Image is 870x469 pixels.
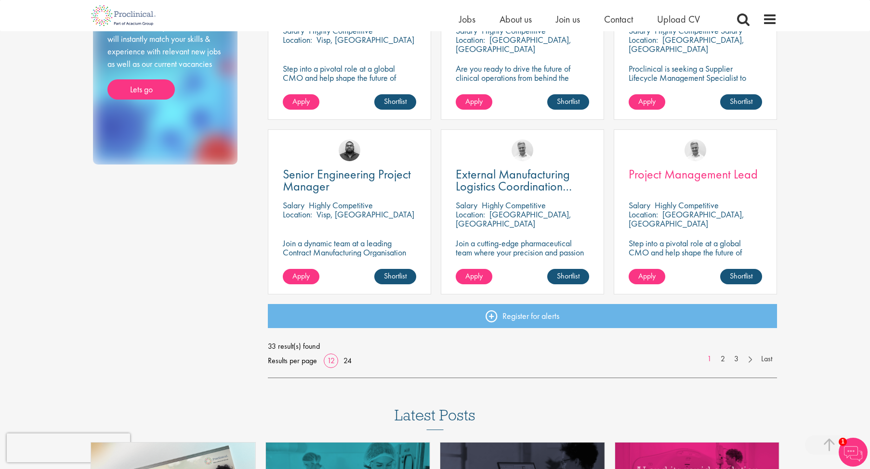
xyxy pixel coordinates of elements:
[456,269,492,284] a: Apply
[547,94,589,110] a: Shortlist
[340,355,355,366] a: 24
[339,139,360,161] img: Ashley Bennett
[556,13,580,25] a: Join us
[292,271,310,281] span: Apply
[456,64,589,110] p: Are you ready to drive the future of clinical operations from behind the scenes? Looking to be in...
[374,269,416,284] a: Shortlist
[547,269,589,284] a: Shortlist
[283,94,319,110] a: Apply
[604,13,633,25] a: Contact
[720,94,762,110] a: Shortlist
[7,433,130,462] iframe: reCAPTCHA
[456,166,572,206] span: External Manufacturing Logistics Coordination Support
[702,354,716,365] a: 1
[283,64,416,91] p: Step into a pivotal role at a global CMO and help shape the future of healthcare manufacturing.
[756,354,777,365] a: Last
[629,166,758,182] span: Project Management Lead
[283,34,312,45] span: Location:
[316,209,414,220] p: Visp, [GEOGRAPHIC_DATA]
[456,94,492,110] a: Apply
[268,354,317,368] span: Results per page
[638,271,656,281] span: Apply
[655,200,719,211] p: Highly Competitive
[629,64,762,110] p: Proclinical is seeking a Supplier Lifecycle Management Specialist to support global vendor change...
[629,239,762,266] p: Step into a pivotal role at a global CMO and help shape the future of healthcare manufacturing.
[456,209,571,229] p: [GEOGRAPHIC_DATA], [GEOGRAPHIC_DATA]
[309,200,373,211] p: Highly Competitive
[629,34,744,54] p: [GEOGRAPHIC_DATA], [GEOGRAPHIC_DATA]
[283,166,411,194] span: Senior Engineering Project Manager
[629,209,658,220] span: Location:
[374,94,416,110] a: Shortlist
[629,269,665,284] a: Apply
[629,34,658,45] span: Location:
[729,354,743,365] a: 3
[629,94,665,110] a: Apply
[716,354,730,365] a: 2
[456,34,485,45] span: Location:
[839,438,868,467] img: Chatbot
[292,96,310,106] span: Apply
[283,269,319,284] a: Apply
[638,96,656,106] span: Apply
[456,200,477,211] span: Salary
[629,200,650,211] span: Salary
[283,168,416,192] a: Senior Engineering Project Manager
[456,168,589,192] a: External Manufacturing Logistics Coordination Support
[512,139,533,161] img: Joshua Bye
[283,239,416,284] p: Join a dynamic team at a leading Contract Manufacturing Organisation (CMO) and contribute to grou...
[456,209,485,220] span: Location:
[720,269,762,284] a: Shortlist
[500,13,532,25] a: About us
[839,438,847,446] span: 1
[107,21,223,100] div: Send Proclinical your cv now! We will instantly match your skills & experience with relevant new ...
[456,34,571,54] p: [GEOGRAPHIC_DATA], [GEOGRAPHIC_DATA]
[459,13,475,25] a: Jobs
[465,96,483,106] span: Apply
[629,209,744,229] p: [GEOGRAPHIC_DATA], [GEOGRAPHIC_DATA]
[395,407,475,430] h3: Latest Posts
[629,168,762,180] a: Project Management Lead
[482,200,546,211] p: Highly Competitive
[324,355,338,366] a: 12
[316,34,414,45] p: Visp, [GEOGRAPHIC_DATA]
[283,200,304,211] span: Salary
[465,271,483,281] span: Apply
[268,304,778,328] a: Register for alerts
[685,139,706,161] img: Joshua Bye
[107,79,175,100] a: Lets go
[283,209,312,220] span: Location:
[657,13,700,25] a: Upload CV
[268,339,778,354] span: 33 result(s) found
[456,239,589,275] p: Join a cutting-edge pharmaceutical team where your precision and passion for supply chain will he...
